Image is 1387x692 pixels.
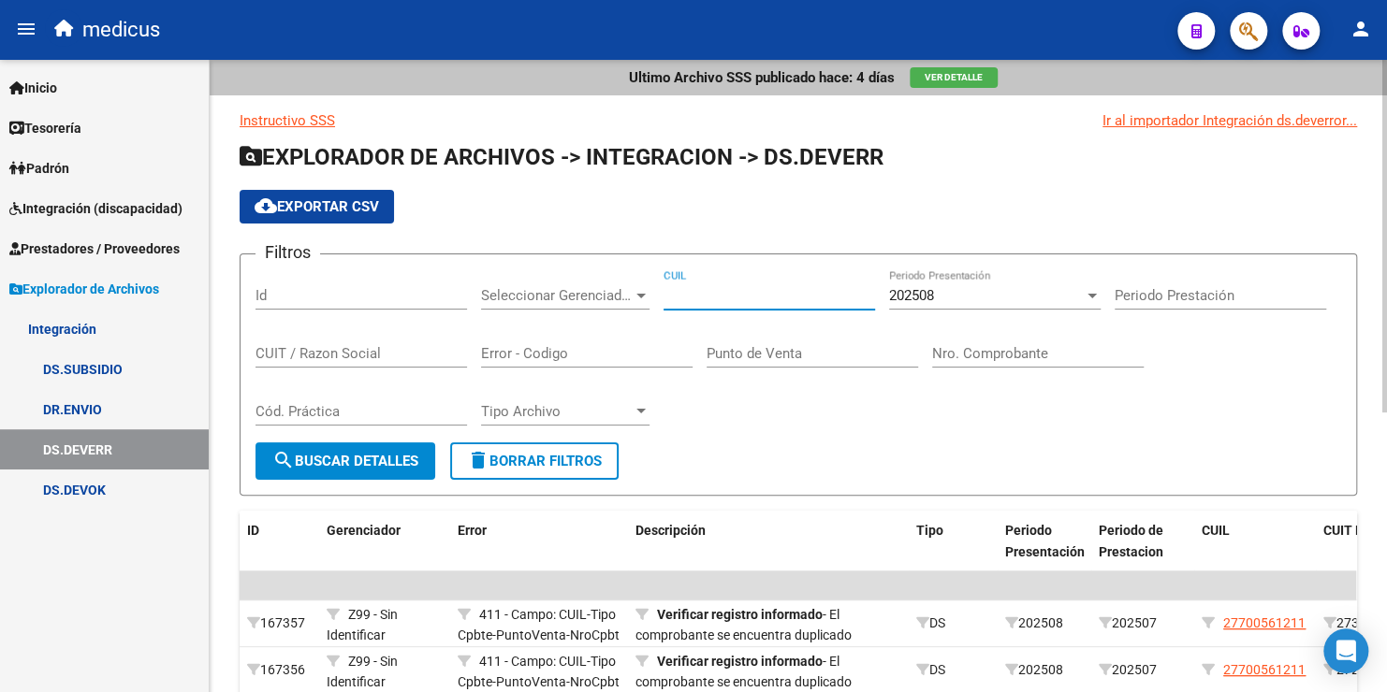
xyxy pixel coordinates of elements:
span: Descripción [635,523,706,538]
datatable-header-cell: Periodo de Prestacion [1091,511,1194,572]
span: Integración (discapacidad) [9,198,182,219]
span: Tesorería [9,118,81,138]
datatable-header-cell: Error [450,511,628,572]
span: 411 - Campo: CUIL-Tipo Cpbte-PuntoVenta-NroCpbt [458,654,620,690]
span: Prestadores / Proveedores [9,238,180,259]
div: 202508 [1005,613,1084,634]
datatable-header-cell: Gerenciador [319,511,450,572]
span: - El comprobante se encuentra duplicado [635,654,852,690]
datatable-header-cell: ID [240,511,319,572]
div: 167356 [247,659,312,681]
div: 167357 [247,613,312,634]
span: Seleccionar Gerenciador [481,287,633,304]
mat-icon: person [1350,18,1372,40]
div: Ir al importador Integración ds.deverror... [1102,110,1357,131]
div: 202507 [1099,613,1187,634]
strong: Verificar registro informado [657,654,823,669]
h3: Filtros [255,239,320,266]
span: - El comprobante se encuentra duplicado [635,607,852,643]
div: Open Intercom Messenger [1323,628,1368,673]
span: EXPLORADOR DE ARCHIVOS -> INTEGRACION -> DS.DEVERR [240,144,883,170]
mat-icon: delete [467,449,489,471]
mat-icon: search [272,449,295,471]
span: Buscar Detalles [272,453,418,469]
span: Periodo de Prestacion [1099,523,1163,559]
span: Tipo [916,523,943,538]
div: DS [916,613,990,634]
span: Error [458,523,487,538]
button: Exportar CSV [240,190,394,223]
button: Ver Detalle [910,67,998,88]
datatable-header-cell: Periodo Presentación [998,511,1091,572]
span: Gerenciador [327,523,401,538]
span: Padrón [9,158,69,179]
button: Borrar Filtros [450,442,619,480]
mat-icon: cloud_download [255,195,277,217]
button: Buscar Detalles [255,442,435,480]
span: Inicio [9,78,57,98]
a: Instructivo SSS [240,112,335,129]
span: 27700561211 [1223,662,1306,677]
mat-icon: menu [15,18,37,40]
datatable-header-cell: CUIL [1194,511,1316,572]
div: 202508 [1005,659,1084,681]
span: Z99 - Sin Identificar [327,654,398,690]
span: 202508 [889,287,934,304]
span: Z99 - Sin Identificar [327,607,398,643]
span: 411 - Campo: CUIL-Tipo Cpbte-PuntoVenta-NroCpbt [458,607,620,643]
span: medicus [82,9,160,50]
span: Ver Detalle [925,72,983,82]
p: Ultimo Archivo SSS publicado hace: 4 días [629,67,895,88]
span: Exportar CSV [255,198,379,215]
datatable-header-cell: Tipo [909,511,998,572]
span: CUIL [1202,523,1230,538]
span: Tipo Archivo [481,403,633,420]
span: Borrar Filtros [467,453,602,469]
span: Explorador de Archivos [9,279,159,299]
span: Periodo Presentación [1005,523,1085,559]
span: ID [247,523,259,538]
strong: Verificar registro informado [657,607,823,622]
datatable-header-cell: Descripción [628,511,909,572]
div: DS [916,659,990,681]
span: 27700561211 [1223,615,1306,630]
div: 202507 [1099,659,1187,681]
